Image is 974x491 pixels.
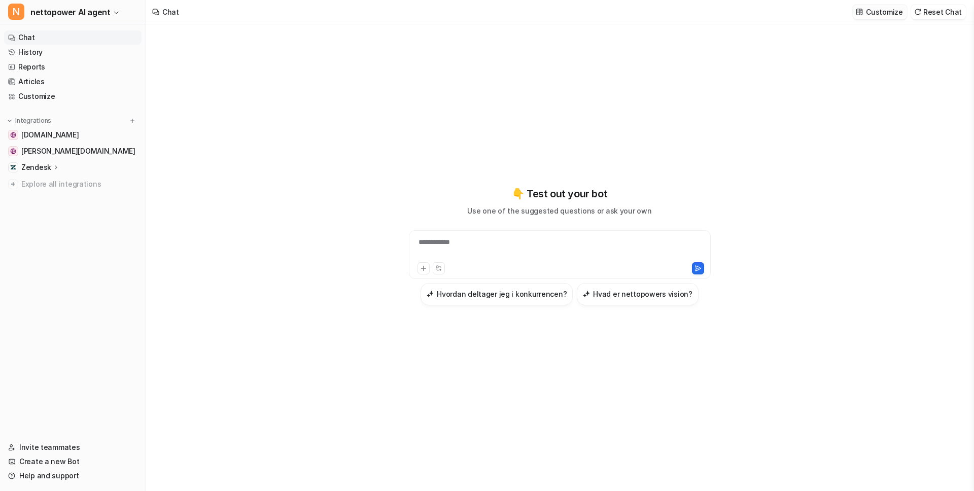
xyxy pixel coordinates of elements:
img: Hvordan deltager jeg i konkurrencen? [427,290,434,298]
img: kunde.nettopower.dk [10,148,16,154]
button: Hvad er nettopowers vision?Hvad er nettopowers vision? [577,283,698,305]
p: Customize [866,7,902,17]
div: Chat [162,7,179,17]
span: Explore all integrations [21,176,137,192]
a: Reports [4,60,142,74]
img: Hvad er nettopowers vision? [583,290,590,298]
button: Integrations [4,116,54,126]
a: Invite teammates [4,440,142,454]
img: menu_add.svg [129,117,136,124]
p: 👇 Test out your bot [512,186,607,201]
img: expand menu [6,117,13,124]
span: nettopower AI agent [30,5,110,19]
a: Create a new Bot [4,454,142,469]
img: explore all integrations [8,179,18,189]
button: Reset Chat [911,5,966,19]
span: [PERSON_NAME][DOMAIN_NAME] [21,146,135,156]
h3: Hvad er nettopowers vision? [593,289,692,299]
img: reset [914,8,921,16]
span: [DOMAIN_NAME] [21,130,79,140]
a: Help and support [4,469,142,483]
p: Zendesk [21,162,51,172]
p: Integrations [15,117,51,125]
a: kunde.nettopower.dk[PERSON_NAME][DOMAIN_NAME] [4,144,142,158]
a: Articles [4,75,142,89]
button: Hvordan deltager jeg i konkurrencen?Hvordan deltager jeg i konkurrencen? [421,283,573,305]
button: Customize [853,5,907,19]
img: customize [856,8,863,16]
p: Use one of the suggested questions or ask your own [467,205,651,216]
span: N [8,4,24,20]
img: Zendesk [10,164,16,170]
a: Explore all integrations [4,177,142,191]
a: www.nettopower.dk[DOMAIN_NAME] [4,128,142,142]
img: www.nettopower.dk [10,132,16,138]
h3: Hvordan deltager jeg i konkurrencen? [437,289,567,299]
a: Chat [4,30,142,45]
a: History [4,45,142,59]
a: Customize [4,89,142,103]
